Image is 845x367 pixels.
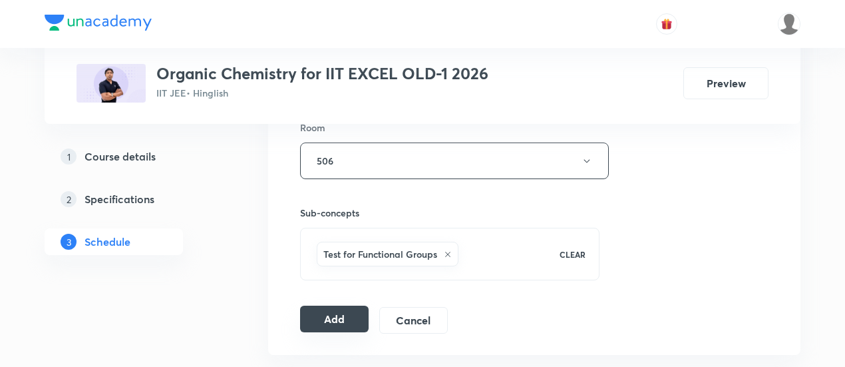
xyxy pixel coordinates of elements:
img: E2443D4F-A821-43BB-B054-40D80B46D970_plus.png [77,64,146,103]
button: Cancel [379,307,448,334]
img: Mustafa kamal [778,13,800,35]
p: CLEAR [560,248,586,260]
a: 2Specifications [45,186,226,212]
h6: Sub-concepts [300,206,599,220]
img: Company Logo [45,15,152,31]
button: Preview [683,67,768,99]
button: 506 [300,143,609,179]
button: avatar [656,13,677,35]
a: 1Course details [45,143,226,170]
h5: Course details [84,149,156,165]
p: 3 [61,234,77,250]
p: IIT JEE • Hinglish [156,86,488,100]
h6: Test for Functional Groups [323,247,437,261]
h5: Specifications [84,191,154,207]
button: Add [300,306,369,332]
h5: Schedule [84,234,130,250]
p: 2 [61,191,77,207]
h3: Organic Chemistry for IIT EXCEL OLD-1 2026 [156,64,488,83]
a: Company Logo [45,15,152,34]
p: 1 [61,149,77,165]
img: avatar [661,18,673,30]
h6: Room [300,121,325,135]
